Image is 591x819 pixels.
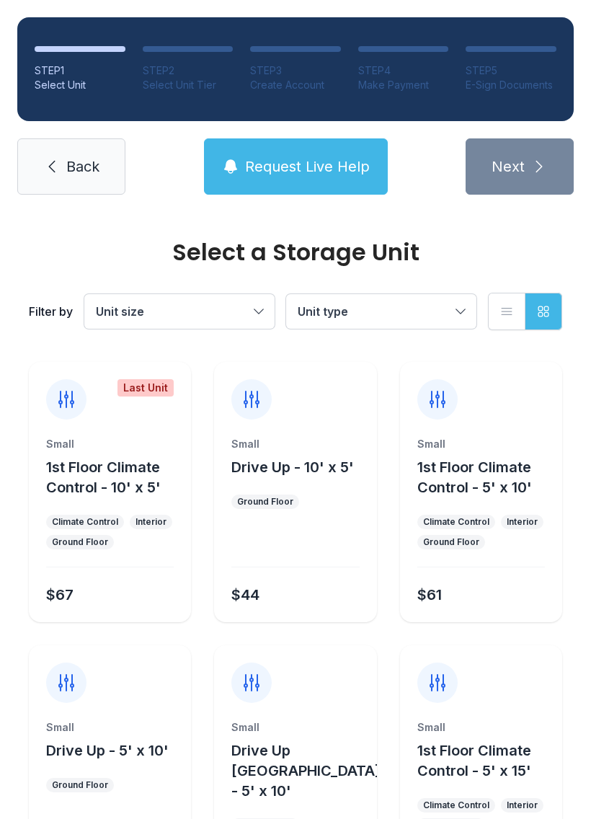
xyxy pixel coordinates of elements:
span: Back [66,156,99,177]
div: STEP 3 [250,63,341,78]
div: Small [231,437,359,451]
button: Unit size [84,294,275,329]
div: $67 [46,585,74,605]
div: Small [417,437,545,451]
span: Request Live Help [245,156,370,177]
div: Select a Storage Unit [29,241,562,264]
div: STEP 5 [466,63,556,78]
div: E-Sign Documents [466,78,556,92]
div: Ground Floor [423,536,479,548]
div: Create Account [250,78,341,92]
span: Unit type [298,304,348,319]
button: 1st Floor Climate Control - 5' x 15' [417,740,556,781]
div: Small [46,437,174,451]
span: Drive Up - 5' x 10' [46,742,169,759]
div: Interior [507,800,538,811]
div: Interior [507,516,538,528]
button: 1st Floor Climate Control - 10' x 5' [46,457,185,497]
span: Drive Up [GEOGRAPHIC_DATA] - 5' x 10' [231,742,381,800]
div: STEP 2 [143,63,234,78]
button: Unit type [286,294,476,329]
div: Small [231,720,359,735]
div: Ground Floor [52,779,108,791]
div: Select Unit Tier [143,78,234,92]
span: 1st Floor Climate Control - 10' x 5' [46,459,161,496]
div: Filter by [29,303,73,320]
div: Climate Control [423,516,489,528]
div: Select Unit [35,78,125,92]
span: 1st Floor Climate Control - 5' x 10' [417,459,532,496]
div: Small [417,720,545,735]
div: $44 [231,585,259,605]
button: Drive Up - 10' x 5' [231,457,354,477]
div: $61 [417,585,442,605]
button: Drive Up - 5' x 10' [46,740,169,761]
span: 1st Floor Climate Control - 5' x 15' [417,742,531,779]
span: Next [492,156,525,177]
div: Small [46,720,174,735]
div: Make Payment [358,78,449,92]
div: Ground Floor [52,536,108,548]
button: 1st Floor Climate Control - 5' x 10' [417,457,556,497]
div: Climate Control [423,800,489,811]
span: Unit size [96,304,144,319]
div: Interior [135,516,166,528]
div: STEP 4 [358,63,449,78]
div: STEP 1 [35,63,125,78]
span: Drive Up - 10' x 5' [231,459,354,476]
div: Ground Floor [237,496,293,508]
div: Last Unit [117,379,174,397]
button: Drive Up [GEOGRAPHIC_DATA] - 5' x 10' [231,740,381,801]
div: Climate Control [52,516,118,528]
